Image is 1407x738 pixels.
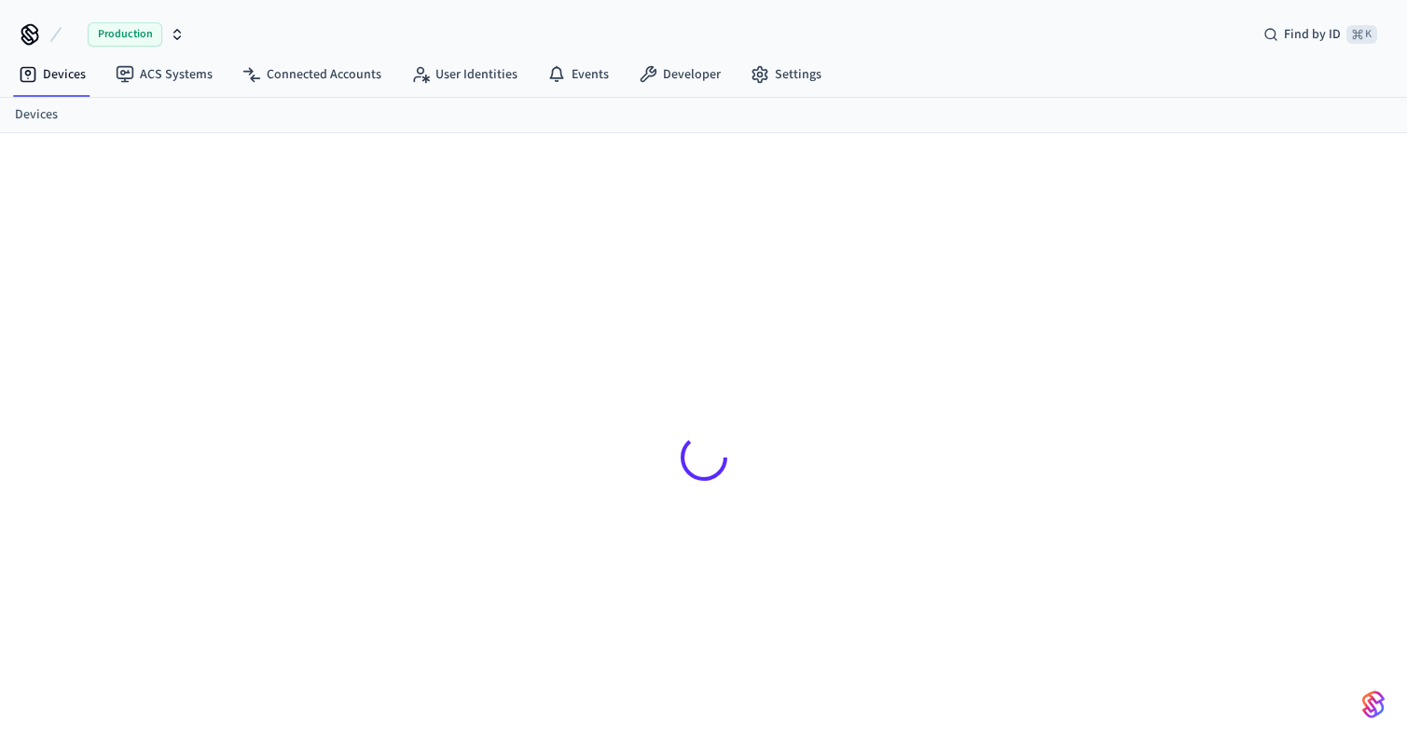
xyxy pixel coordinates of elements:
div: Find by ID⌘ K [1248,18,1392,51]
span: Production [88,22,162,47]
a: Developer [624,58,736,91]
img: SeamLogoGradient.69752ec5.svg [1362,690,1385,719]
a: Events [532,58,624,91]
a: Devices [15,105,58,125]
a: Settings [736,58,836,91]
a: Devices [4,58,101,91]
a: Connected Accounts [228,58,396,91]
a: ACS Systems [101,58,228,91]
a: User Identities [396,58,532,91]
span: Find by ID [1284,25,1341,44]
span: ⌘ K [1346,25,1377,44]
